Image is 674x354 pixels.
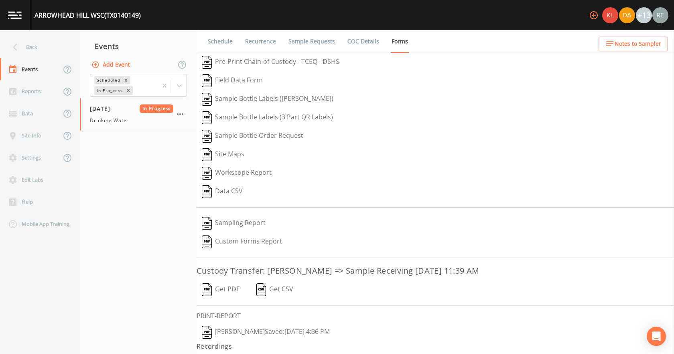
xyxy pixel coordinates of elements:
[602,7,619,23] div: Kler Teran
[256,283,266,296] img: svg%3e
[202,235,212,248] img: svg%3e
[80,98,197,131] a: [DATE]In ProgressDrinking Water
[124,86,133,95] div: Remove In Progress
[8,11,22,19] img: logo
[202,185,212,198] img: svg%3e
[94,76,122,84] div: Scheduled
[35,10,141,20] div: ARROWHEAD HILL WSC (TX0140149)
[197,127,309,145] button: Sample Bottle Order Request
[197,182,248,201] button: Data CSV
[346,30,380,53] a: COC Details
[636,7,652,23] div: +13
[197,312,674,320] h6: PRINT-REPORT
[197,280,245,299] button: Get PDF
[197,233,287,251] button: Custom Forms Report
[615,39,661,49] span: Notes to Sampler
[652,7,668,23] img: e720f1e92442e99c2aab0e3b783e6548
[202,111,212,124] img: svg%3e
[122,76,130,84] div: Remove Scheduled
[197,264,674,277] h3: Custody Transfer: [PERSON_NAME] => Sample Receiving [DATE] 11:39 AM
[90,104,116,113] span: [DATE]
[197,90,339,108] button: Sample Bottle Labels ([PERSON_NAME])
[202,74,212,87] img: svg%3e
[197,214,271,233] button: Sampling Report
[140,104,174,113] span: In Progress
[202,167,212,180] img: svg%3e
[202,148,212,161] img: svg%3e
[90,57,133,72] button: Add Event
[202,130,212,143] img: svg%3e
[202,217,212,230] img: svg%3e
[287,30,336,53] a: Sample Requests
[619,7,635,23] div: David Weber
[90,117,129,124] span: Drinking Water
[197,108,338,127] button: Sample Bottle Labels (3 Part QR Labels)
[602,7,618,23] img: 9c4450d90d3b8045b2e5fa62e4f92659
[202,56,212,69] img: svg%3e
[80,36,197,56] div: Events
[94,86,124,95] div: In Progress
[647,327,666,346] div: Open Intercom Messenger
[202,283,212,296] img: svg%3e
[197,53,345,72] button: Pre-Print Chain-of-Custody - TCEQ - DSHS
[202,93,212,106] img: svg%3e
[251,280,299,299] button: Get CSV
[599,37,668,51] button: Notes to Sampler
[197,323,335,342] button: [PERSON_NAME]Saved:[DATE] 4:36 PM
[197,342,674,351] h4: Recordings
[197,145,250,164] button: Site Maps
[207,30,234,53] a: Schedule
[619,7,635,23] img: a84961a0472e9debc750dd08a004988d
[197,164,277,182] button: Workscope Report
[244,30,277,53] a: Recurrence
[390,30,409,53] a: Forms
[202,326,212,339] img: svg%3e
[197,72,268,90] button: Field Data Form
